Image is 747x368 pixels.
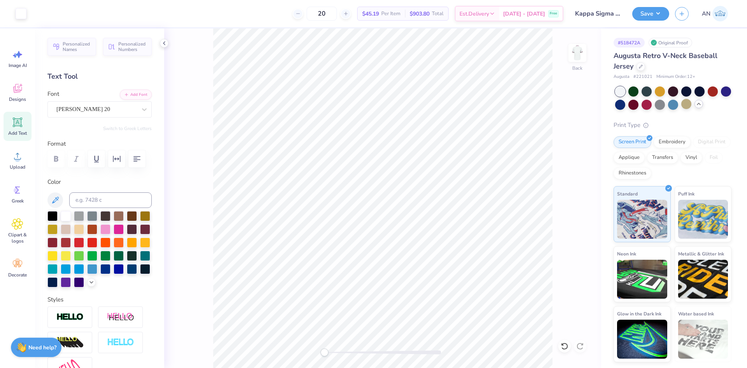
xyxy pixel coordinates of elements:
[118,41,147,52] span: Personalized Numbers
[9,62,27,69] span: Image AI
[550,11,557,16] span: Free
[5,232,30,244] span: Clipart & logos
[693,136,731,148] div: Digital Print
[570,45,585,61] img: Back
[63,41,91,52] span: Personalized Names
[120,90,152,100] button: Add Font
[10,164,25,170] span: Upload
[617,260,667,299] img: Neon Ink
[614,51,717,71] span: Augusta Retro V-Neck Baseball Jersey
[680,152,702,164] div: Vinyl
[9,96,26,102] span: Designs
[307,7,337,21] input: – –
[617,310,661,318] span: Glow in the Dark Ink
[459,10,489,18] span: Est. Delivery
[614,136,651,148] div: Screen Print
[12,198,24,204] span: Greek
[678,310,714,318] span: Water based Ink
[614,152,645,164] div: Applique
[321,349,328,356] div: Accessibility label
[47,295,63,304] label: Styles
[614,121,731,130] div: Print Type
[381,10,400,18] span: Per Item
[617,250,636,258] span: Neon Ink
[617,190,638,198] span: Standard
[28,344,56,351] strong: Need help?
[103,38,152,56] button: Personalized Numbers
[678,190,694,198] span: Puff Ink
[712,6,728,21] img: Arlo Noche
[614,167,651,179] div: Rhinestones
[47,38,96,56] button: Personalized Names
[47,139,152,148] label: Format
[47,90,59,99] label: Font
[654,136,691,148] div: Embroidery
[632,7,669,21] button: Save
[678,250,724,258] span: Metallic & Glitter Ink
[8,272,27,278] span: Decorate
[107,338,134,347] img: Negative Space
[572,65,582,72] div: Back
[47,71,152,82] div: Text Tool
[617,200,667,239] img: Standard
[698,6,731,21] a: AN
[649,38,692,48] div: Original Proof
[107,312,134,322] img: Shadow
[56,313,84,322] img: Stroke
[47,178,152,187] label: Color
[678,200,728,239] img: Puff Ink
[614,38,645,48] div: # 518472A
[410,10,430,18] span: $903.80
[656,74,695,80] span: Minimum Order: 12 +
[702,9,710,18] span: AN
[432,10,444,18] span: Total
[8,130,27,136] span: Add Text
[617,320,667,359] img: Glow in the Dark Ink
[614,74,630,80] span: Augusta
[56,336,84,349] img: 3D Illusion
[705,152,723,164] div: Foil
[69,192,152,208] input: e.g. 7428 c
[633,74,652,80] span: # 221021
[569,6,626,21] input: Untitled Design
[678,260,728,299] img: Metallic & Glitter Ink
[362,10,379,18] span: $45.19
[647,152,678,164] div: Transfers
[103,125,152,132] button: Switch to Greek Letters
[678,320,728,359] img: Water based Ink
[503,10,545,18] span: [DATE] - [DATE]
